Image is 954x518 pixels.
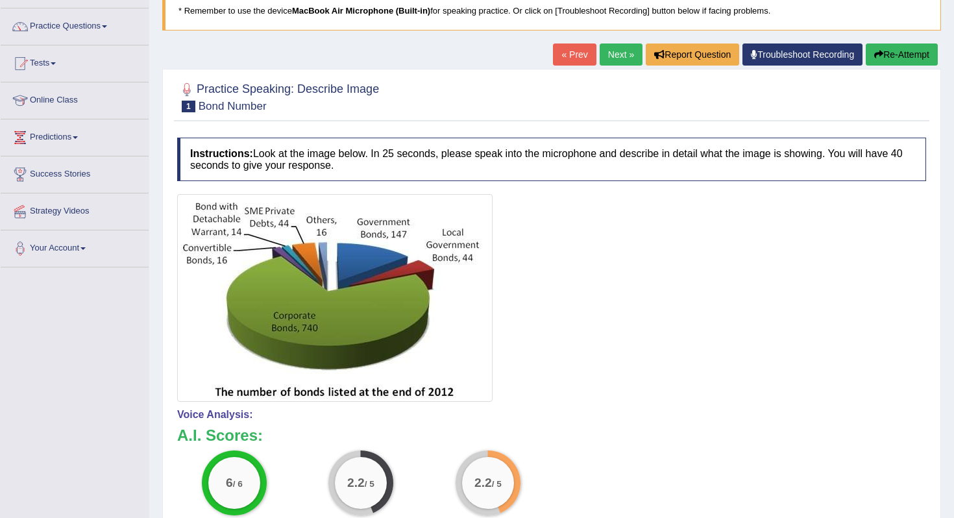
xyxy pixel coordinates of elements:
a: Next » [600,43,642,66]
a: Strategy Videos [1,193,149,226]
button: Report Question [646,43,739,66]
h2: Practice Speaking: Describe Image [177,80,379,112]
a: Your Account [1,230,149,263]
small: / 6 [233,480,243,489]
h4: Look at the image below. In 25 seconds, please speak into the microphone and describe in detail w... [177,138,926,181]
big: 2.2 [474,476,492,490]
a: « Prev [553,43,596,66]
button: Re-Attempt [866,43,938,66]
small: / 5 [492,480,502,489]
a: Troubleshoot Recording [742,43,862,66]
h4: Voice Analysis: [177,409,926,421]
b: A.I. Scores: [177,426,263,444]
a: Success Stories [1,156,149,189]
b: MacBook Air Microphone (Built-in) [292,6,430,16]
span: 1 [182,101,195,112]
small: / 5 [365,480,374,489]
a: Practice Questions [1,8,149,41]
small: Bond Number [199,100,267,112]
a: Tests [1,45,149,78]
a: Online Class [1,82,149,115]
a: Predictions [1,119,149,152]
big: 2.2 [348,476,365,490]
b: Instructions: [190,148,253,159]
big: 6 [226,476,233,490]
